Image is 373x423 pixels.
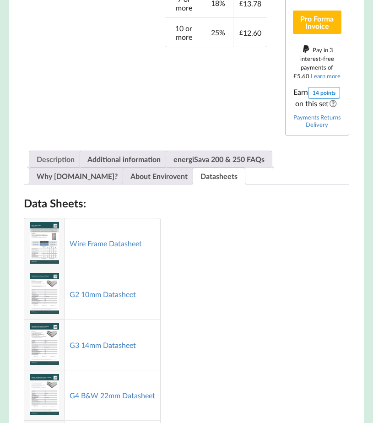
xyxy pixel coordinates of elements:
[239,29,243,36] span: £
[30,374,59,416] img: G4_Blue_and_White_22mm_MVHR_shop-pdf-212x300.jpg
[70,239,142,248] a: Wire Frame Datasheet
[30,273,59,315] img: G2_10mm_MVHR_shop-pdf-212x300.jpg
[30,323,59,365] img: G3_14mm_MVHR_shop-pdf-212x300.jpg
[306,121,328,128] a: Delivery
[37,151,75,167] a: Description
[239,28,261,37] div: 12.60
[87,151,161,167] a: Additional information
[293,72,309,80] div: 5.60
[293,114,319,121] a: Payments
[308,87,340,99] div: 14 points
[200,168,238,184] a: Datasheets
[203,17,233,47] td: 25%
[293,11,341,34] button: Pro Forma Invoice
[293,72,297,80] span: £
[70,341,136,349] a: G3 14mm Datasheet
[293,46,341,80] span: Pay in 3 interest-free payments of .
[165,17,203,47] td: 10 or more
[293,87,341,108] span: Earn on this set
[30,222,59,264] img: Wire_Frames_MVHR_shop-pdf-212x300.jpg
[37,168,118,184] a: Why [DOMAIN_NAME]?
[320,114,341,121] a: Returns
[130,168,188,184] a: About Envirovent
[311,72,341,80] a: Learn more
[173,151,265,167] a: energiSava 200 & 250 FAQs
[70,290,136,298] a: G2 10mm Datasheet
[24,196,349,211] h2: Data Sheets:
[70,391,155,400] a: G4 B&W 22mm Datasheet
